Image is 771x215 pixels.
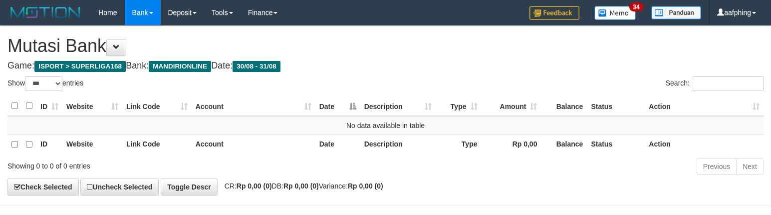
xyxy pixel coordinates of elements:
label: Search: [666,76,764,91]
th: ID: activate to sort column ascending [36,96,62,116]
th: Link Code: activate to sort column ascending [122,96,192,116]
input: Search: [693,76,764,91]
th: ID [36,134,62,154]
th: Status [587,96,645,116]
th: Action: activate to sort column ascending [645,96,764,116]
th: Amount: activate to sort column ascending [482,96,541,116]
span: MANDIRIONLINE [149,61,211,72]
strong: Rp 0,00 (0) [348,182,383,190]
span: CR: DB: Variance: [220,182,383,190]
strong: Rp 0,00 (0) [237,182,272,190]
a: Toggle Descr [161,178,218,195]
th: Description [360,134,436,154]
td: No data available in table [7,116,764,135]
th: Link Code [122,134,192,154]
select: Showentries [25,76,62,91]
img: Button%20Memo.svg [594,6,636,20]
h1: Mutasi Bank [7,36,764,56]
span: ISPORT > SUPERLIGA168 [34,61,126,72]
strong: Rp 0,00 (0) [283,182,319,190]
img: panduan.png [651,6,701,19]
th: Type: activate to sort column ascending [436,96,482,116]
th: Website: activate to sort column ascending [62,96,122,116]
div: Showing 0 to 0 of 0 entries [7,157,314,171]
img: MOTION_logo.png [7,5,83,20]
th: Type [436,134,482,154]
th: Action [645,134,764,154]
th: Date: activate to sort column descending [315,96,360,116]
th: Balance [541,134,587,154]
th: Rp 0,00 [482,134,541,154]
a: Check Selected [7,178,79,195]
th: Status [587,134,645,154]
th: Description: activate to sort column ascending [360,96,436,116]
span: 30/08 - 31/08 [233,61,280,72]
a: Uncheck Selected [80,178,159,195]
th: Date [315,134,360,154]
a: Next [736,158,764,175]
a: Previous [697,158,737,175]
img: Feedback.jpg [529,6,579,20]
th: Account [192,134,315,154]
span: 34 [629,2,643,11]
h4: Game: Bank: Date: [7,61,764,71]
label: Show entries [7,76,83,91]
th: Website [62,134,122,154]
th: Account: activate to sort column ascending [192,96,315,116]
th: Balance [541,96,587,116]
